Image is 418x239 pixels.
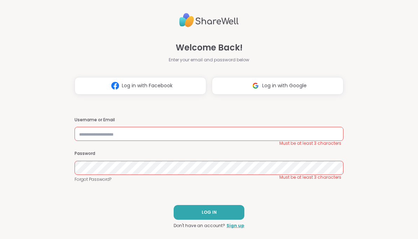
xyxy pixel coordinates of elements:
[174,205,244,220] button: LOG IN
[75,117,343,123] h3: Username or Email
[202,209,217,216] span: LOG IN
[179,10,239,30] img: ShareWell Logo
[249,79,262,92] img: ShareWell Logomark
[176,41,243,54] span: Welcome Back!
[174,223,225,229] span: Don't have an account?
[109,79,122,92] img: ShareWell Logomark
[122,82,173,89] span: Log in with Facebook
[75,77,206,95] button: Log in with Facebook
[212,77,343,95] button: Log in with Google
[75,151,343,157] h3: Password
[227,223,244,229] a: Sign up
[75,176,343,183] a: Forgot Password?
[279,141,341,146] span: Must be at least 3 characters
[169,57,249,63] span: Enter your email and password below
[279,175,341,180] span: Must be at least 3 characters
[262,82,307,89] span: Log in with Google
